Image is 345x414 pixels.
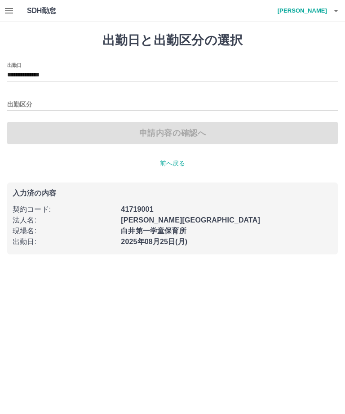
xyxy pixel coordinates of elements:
p: 法人名 : [13,215,115,226]
b: [PERSON_NAME][GEOGRAPHIC_DATA] [121,216,260,224]
b: 2025年08月25日(月) [121,238,187,245]
h1: 出勤日と出勤区分の選択 [7,33,338,48]
label: 出勤日 [7,62,22,68]
p: 出勤日 : [13,236,115,247]
p: 入力済の内容 [13,190,332,197]
b: 41719001 [121,205,153,213]
p: 契約コード : [13,204,115,215]
p: 現場名 : [13,226,115,236]
b: 白井第一学童保育所 [121,227,186,235]
p: 前へ戻る [7,159,338,168]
